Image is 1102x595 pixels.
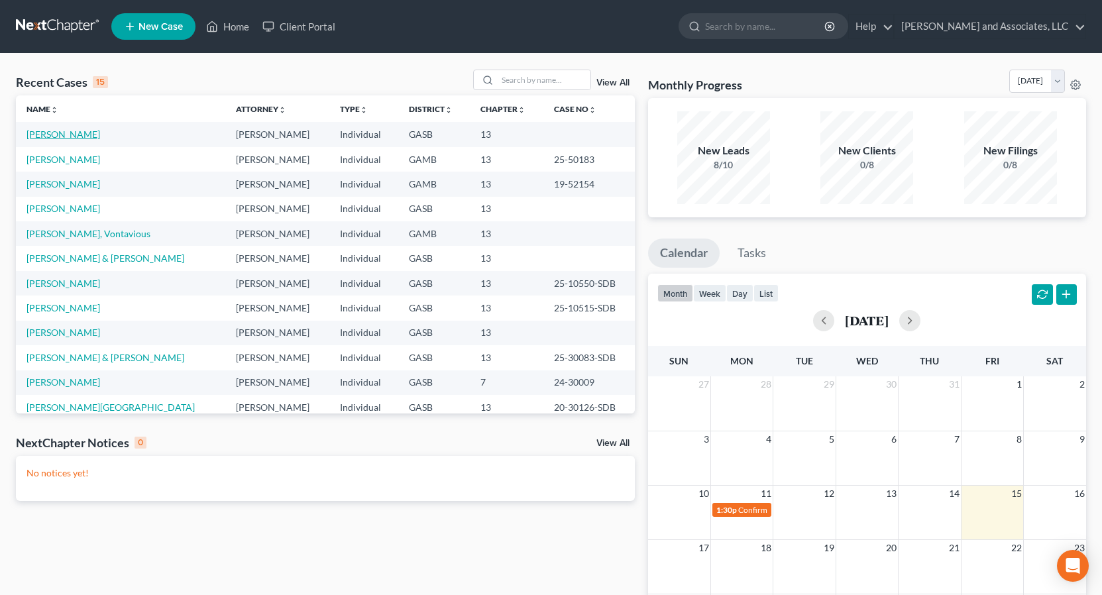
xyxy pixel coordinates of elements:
td: [PERSON_NAME] [225,246,330,270]
td: 20-30126-SDB [543,395,635,419]
span: 29 [822,376,836,392]
a: Attorneyunfold_more [236,104,286,114]
button: day [726,284,753,302]
span: 1 [1015,376,1023,392]
td: 19-52154 [543,172,635,196]
a: View All [596,78,630,87]
td: 13 [470,246,543,270]
td: [PERSON_NAME] [225,395,330,419]
span: 22 [1010,540,1023,556]
a: [PERSON_NAME][GEOGRAPHIC_DATA] [27,402,195,413]
span: 8 [1015,431,1023,447]
span: 17 [697,540,710,556]
i: unfold_more [588,106,596,114]
span: 27 [697,376,710,392]
a: Typeunfold_more [340,104,368,114]
span: Tue [796,355,813,366]
td: 25-10515-SDB [543,296,635,320]
span: Sat [1046,355,1063,366]
td: [PERSON_NAME] [225,345,330,370]
td: [PERSON_NAME] [225,197,330,221]
div: 8/10 [677,158,770,172]
span: Wed [856,355,878,366]
td: GASB [398,271,470,296]
div: 0/8 [820,158,913,172]
span: 18 [759,540,773,556]
p: No notices yet! [27,466,624,480]
td: 25-10550-SDB [543,271,635,296]
a: [PERSON_NAME] [27,302,100,313]
td: Individual [329,345,398,370]
td: Individual [329,147,398,172]
span: 19 [822,540,836,556]
td: Individual [329,370,398,395]
a: Case Nounfold_more [554,104,596,114]
div: Open Intercom Messenger [1057,550,1089,582]
span: 3 [702,431,710,447]
a: View All [596,439,630,448]
i: unfold_more [518,106,525,114]
span: 30 [885,376,898,392]
span: 7 [953,431,961,447]
td: Individual [329,296,398,320]
td: 13 [470,122,543,146]
td: Individual [329,172,398,196]
td: 13 [470,345,543,370]
h3: Monthly Progress [648,77,742,93]
span: 10 [697,486,710,502]
span: 13 [885,486,898,502]
td: GASB [398,122,470,146]
a: [PERSON_NAME] [27,203,100,214]
a: Client Portal [256,15,342,38]
span: Fri [985,355,999,366]
a: [PERSON_NAME] [27,178,100,189]
td: 13 [470,296,543,320]
td: 13 [470,321,543,345]
span: 31 [948,376,961,392]
span: Sun [669,355,689,366]
span: 28 [759,376,773,392]
td: GASB [398,395,470,419]
td: Individual [329,321,398,345]
td: [PERSON_NAME] [225,370,330,395]
a: [PERSON_NAME] [27,278,100,289]
td: 13 [470,172,543,196]
span: 1:30p [716,505,737,515]
a: Districtunfold_more [409,104,453,114]
span: 4 [765,431,773,447]
div: New Clients [820,143,913,158]
td: Individual [329,271,398,296]
a: [PERSON_NAME] [27,129,100,140]
td: GAMB [398,172,470,196]
td: 13 [470,147,543,172]
span: 9 [1078,431,1086,447]
td: GAMB [398,147,470,172]
a: Home [199,15,256,38]
a: Nameunfold_more [27,104,58,114]
td: Individual [329,197,398,221]
a: [PERSON_NAME] & [PERSON_NAME] [27,352,184,363]
a: [PERSON_NAME] & [PERSON_NAME] [27,252,184,264]
span: 23 [1073,540,1086,556]
span: 11 [759,486,773,502]
td: 13 [470,197,543,221]
span: 5 [828,431,836,447]
td: Individual [329,395,398,419]
span: 15 [1010,486,1023,502]
i: unfold_more [360,106,368,114]
td: [PERSON_NAME] [225,122,330,146]
td: 13 [470,221,543,246]
td: 24-30009 [543,370,635,395]
td: [PERSON_NAME] [225,321,330,345]
td: GASB [398,321,470,345]
a: [PERSON_NAME] [27,376,100,388]
a: Tasks [726,239,778,268]
input: Search by name... [498,70,590,89]
td: GASB [398,296,470,320]
div: 0 [135,437,146,449]
button: week [693,284,726,302]
span: New Case [138,22,183,32]
span: 21 [948,540,961,556]
td: 25-30083-SDB [543,345,635,370]
td: [PERSON_NAME] [225,147,330,172]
